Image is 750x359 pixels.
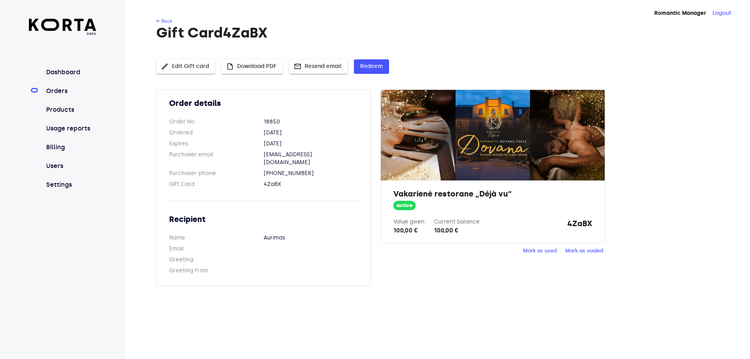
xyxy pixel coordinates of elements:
a: Products [45,105,96,114]
strong: 4ZaBX [567,218,592,235]
h2: Vakarienė restorane „Déjà vu“ [393,188,592,199]
label: Value given [393,218,425,225]
dt: Purchaser phone [169,170,264,177]
label: Current balance [434,218,480,225]
div: 100,00 € [393,226,425,235]
button: Resend email [289,59,348,74]
dt: Greeting [169,256,264,264]
span: Redeem [360,62,383,71]
strong: Romantic Manager [654,10,706,16]
h2: Recipient [169,214,358,225]
button: Edit Gift card [156,59,215,74]
dt: Expires [169,140,264,148]
dt: Purchaser email [169,151,264,166]
button: Mark as voided [563,245,605,257]
div: 100,00 € [434,226,480,235]
a: Orders [45,86,96,96]
button: Download PDF [221,59,283,74]
a: Settings [45,180,96,189]
dt: Ordered [169,129,264,137]
button: Logout [712,9,731,17]
span: edit [161,63,169,70]
a: Edit Gift card [156,62,215,69]
span: Mark as voided [565,246,603,255]
span: mail [294,63,302,70]
span: insert_drive_file [226,63,234,70]
button: Redeem [354,59,389,74]
dt: Order No. [169,118,264,126]
span: beta [29,31,96,36]
a: Usage reports [45,124,96,133]
dt: Gift Card [169,180,264,188]
button: Mark as used [521,245,559,257]
a: Dashboard [45,68,96,77]
dd: [DATE] [264,140,358,148]
dt: Name [169,234,264,242]
dd: 4ZaBX [264,180,358,188]
dd: [PHONE_NUMBER] [264,170,358,177]
dd: [EMAIL_ADDRESS][DOMAIN_NAME] [264,151,358,166]
a: Billing [45,143,96,152]
span: Resend email [295,62,341,71]
span: Download PDF [228,62,277,71]
dt: Email [169,245,264,253]
a: Users [45,161,96,171]
a: beta [29,19,96,36]
span: active [393,202,416,209]
img: Korta [29,19,96,31]
dd: Aurimas [264,234,358,242]
dd: [DATE] [264,129,358,137]
h1: Gift Card 4ZaBX [156,25,717,41]
h2: Order details [169,98,358,109]
span: Mark as used [523,246,557,255]
a: ← Back [156,18,172,24]
dd: 18850 [264,118,358,126]
span: Edit Gift card [162,62,209,71]
dt: Greeting from [169,267,264,275]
